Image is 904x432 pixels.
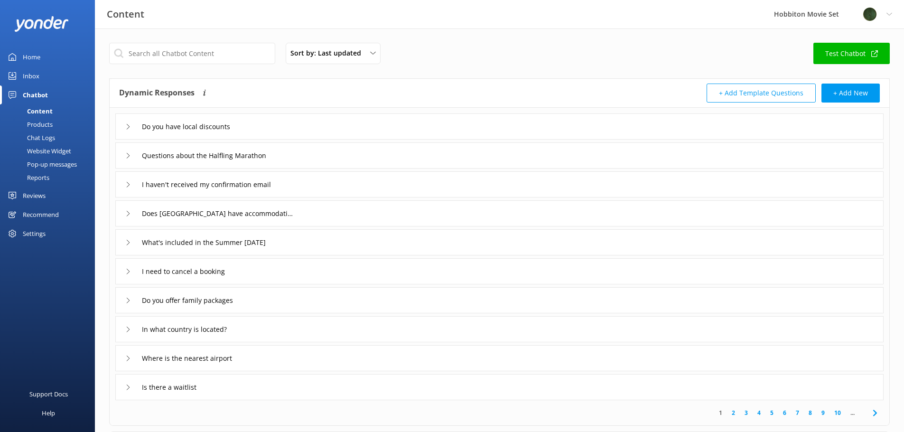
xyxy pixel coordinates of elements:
a: 3 [740,408,753,417]
a: 8 [804,408,817,417]
div: Chat Logs [6,131,55,144]
a: 6 [778,408,791,417]
div: Settings [23,224,46,243]
div: Inbox [23,66,39,85]
div: Website Widget [6,144,71,158]
div: Recommend [23,205,59,224]
a: 10 [829,408,846,417]
a: Chat Logs [6,131,95,144]
button: + Add New [821,84,880,103]
div: Chatbot [23,85,48,104]
h3: Content [107,7,144,22]
a: Pop-up messages [6,158,95,171]
img: yonder-white-logo.png [14,16,69,32]
a: 9 [817,408,829,417]
div: Reports [6,171,49,184]
div: Home [23,47,40,66]
div: Pop-up messages [6,158,77,171]
a: 5 [765,408,778,417]
a: 1 [714,408,727,417]
a: Content [6,104,95,118]
button: + Add Template Questions [707,84,816,103]
div: Products [6,118,53,131]
div: Content [6,104,53,118]
img: 34-1720495293.png [863,7,877,21]
a: 7 [791,408,804,417]
a: 2 [727,408,740,417]
a: Website Widget [6,144,95,158]
div: Reviews [23,186,46,205]
div: Support Docs [29,385,68,404]
span: Sort by: Last updated [290,48,367,58]
a: 4 [753,408,765,417]
span: ... [846,408,859,417]
input: Search all Chatbot Content [109,43,275,64]
a: Products [6,118,95,131]
a: Reports [6,171,95,184]
h4: Dynamic Responses [119,84,195,103]
div: Help [42,404,55,423]
a: Test Chatbot [813,43,890,64]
